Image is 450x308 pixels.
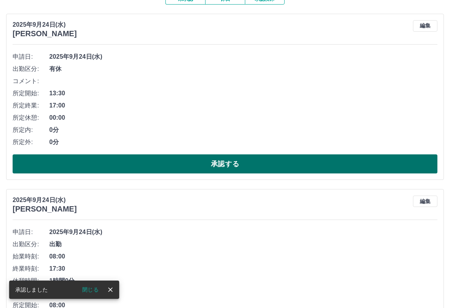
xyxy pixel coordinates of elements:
[76,284,105,295] button: 閉じる
[13,52,49,61] span: 申請日:
[49,264,437,273] span: 17:30
[13,113,49,122] span: 所定休憩:
[49,89,437,98] span: 13:30
[13,138,49,147] span: 所定外:
[49,125,437,135] span: 0分
[13,240,49,249] span: 出勤区分:
[13,264,49,273] span: 終業時刻:
[13,64,49,74] span: 出勤区分:
[15,283,48,297] div: 承認しました
[13,77,49,86] span: コメント:
[13,252,49,261] span: 始業時刻:
[13,228,49,237] span: 申請日:
[49,113,437,122] span: 00:00
[13,205,77,213] h3: [PERSON_NAME]
[49,252,437,261] span: 08:00
[13,154,437,173] button: 承認する
[413,20,437,32] button: 編集
[13,276,49,286] span: 休憩時間:
[49,52,437,61] span: 2025年9月24日(水)
[49,276,437,286] span: 1時間0分
[13,125,49,135] span: 所定内:
[49,101,437,110] span: 17:00
[13,29,77,38] h3: [PERSON_NAME]
[49,240,437,249] span: 出勤
[49,228,437,237] span: 2025年9月24日(水)
[13,101,49,110] span: 所定終業:
[105,284,116,295] button: close
[13,196,77,205] p: 2025年9月24日(水)
[413,196,437,207] button: 編集
[13,20,77,29] p: 2025年9月24日(水)
[49,64,437,74] span: 有休
[49,138,437,147] span: 0分
[13,89,49,98] span: 所定開始:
